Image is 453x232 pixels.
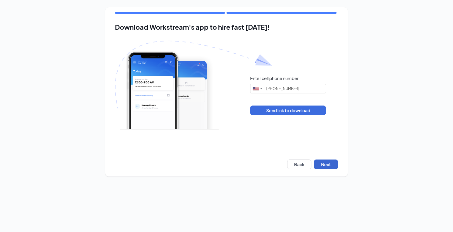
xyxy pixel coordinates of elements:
button: Back [287,160,311,169]
button: Next [314,160,338,169]
h2: Download Workstream's app to hire fast [DATE]! [115,23,338,31]
button: Send link to download [250,106,326,115]
img: Download Workstream's app with paper plane [115,41,272,129]
div: United States: +1 [250,84,264,93]
div: Enter cell phone number [250,75,299,81]
input: (201) 555-0123 [250,84,326,93]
